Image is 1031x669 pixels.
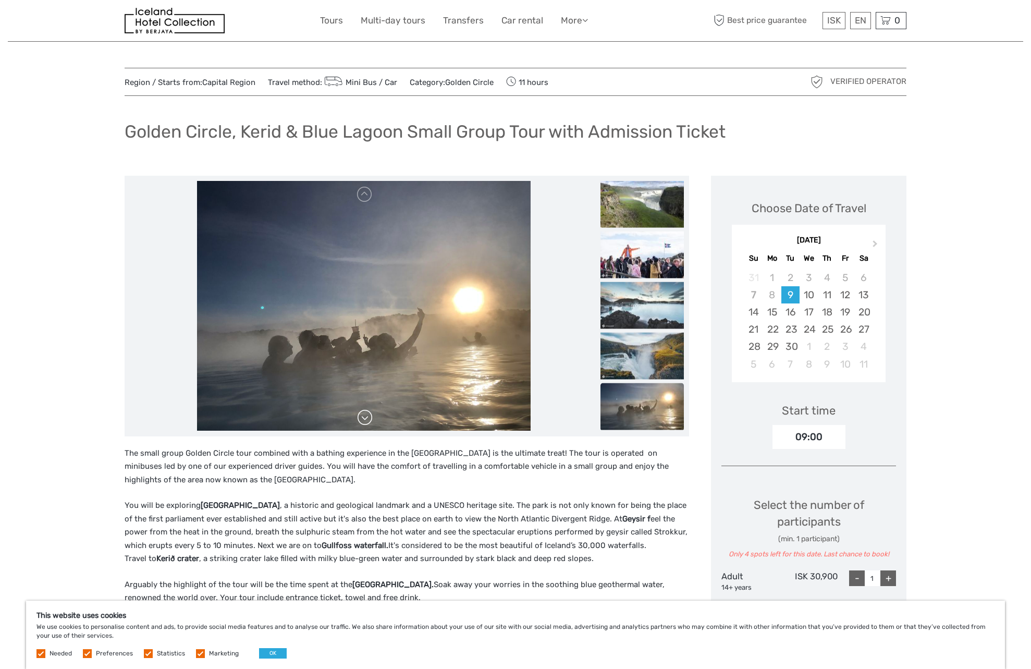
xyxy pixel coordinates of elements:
img: d0d075f251e142198ed8094476b24a14_slider_thumbnail.jpeg [600,383,684,430]
img: 145d8319ebba4a16bb448717f742f61c_slider_thumbnail.jpeg [600,282,684,329]
span: Category: [410,77,494,88]
div: + [880,570,896,586]
div: Not available Saturday, September 6th, 2025 [854,269,873,286]
img: 76eb495e1aed4192a316e241461509b3_slider_thumbnail.jpeg [600,180,684,227]
div: Choose Friday, September 26th, 2025 [836,321,854,338]
div: [DATE] [732,235,886,246]
p: Arguably the highlight of the tour will be the time spent at the Soak away your worries in the so... [125,578,689,605]
div: Only 4 spots left for this date. Last chance to book! [721,550,896,559]
div: Choose Monday, September 22nd, 2025 [763,321,781,338]
strong: [GEOGRAPHIC_DATA] [201,501,280,510]
button: OK [259,648,287,659]
div: Choose Tuesday, September 30th, 2025 [781,338,800,355]
img: 481-8f989b07-3259-4bb0-90ed-3da368179bdc_logo_small.jpg [125,8,225,33]
div: Choose Monday, September 15th, 2025 [763,303,781,321]
div: Not available Thursday, September 4th, 2025 [818,269,836,286]
div: Choose Thursday, September 11th, 2025 [818,286,836,303]
div: Choose Monday, September 29th, 2025 [763,338,781,355]
p: We're away right now. Please check back later! [15,18,118,27]
div: Choose Thursday, October 2nd, 2025 [818,338,836,355]
img: verified_operator_grey_128.png [808,74,825,90]
div: Choose Friday, October 3rd, 2025 [836,338,854,355]
div: Choose Saturday, September 20th, 2025 [854,303,873,321]
div: Choose Thursday, September 18th, 2025 [818,303,836,321]
div: Choose Thursday, October 9th, 2025 [818,356,836,373]
a: Mini Bus / Car [322,78,397,87]
div: Not available Monday, September 1st, 2025 [763,269,781,286]
div: Choose Thursday, September 25th, 2025 [818,321,836,338]
div: Choose Wednesday, October 8th, 2025 [800,356,818,373]
button: Next Month [868,238,885,254]
div: We [800,251,818,265]
span: ISK [827,15,841,26]
div: Not available Wednesday, September 3rd, 2025 [800,269,818,286]
label: Needed [50,649,72,658]
span: 11 hours [506,75,548,89]
div: Choose Friday, October 10th, 2025 [836,356,854,373]
a: Golden Circle [445,78,494,87]
img: 6379ec51912245e79ae041a34b7adb3d_slider_thumbnail.jpeg [600,332,684,379]
p: You will be exploring , a historic and geological landmark and a UNESCO heritage site. The park i... [125,499,689,566]
div: 09:00 [772,425,845,449]
label: Marketing [209,649,239,658]
a: Capital Region [202,78,255,87]
label: Preferences [96,649,133,658]
div: Choose Sunday, September 28th, 2025 [744,338,763,355]
div: Not available Sunday, August 31st, 2025 [744,269,763,286]
div: Choose Wednesday, September 17th, 2025 [800,303,818,321]
div: Choose Date of Travel [752,200,866,216]
a: Tours [320,13,343,28]
div: Su [744,251,763,265]
div: Choose Friday, September 19th, 2025 [836,303,854,321]
span: 0 [893,15,902,26]
div: Not available Tuesday, September 2nd, 2025 [781,269,800,286]
div: Choose Sunday, September 14th, 2025 [744,303,763,321]
span: Verified Operator [830,76,906,87]
label: Statistics [157,649,185,658]
div: Choose Wednesday, October 1st, 2025 [800,338,818,355]
div: Choose Saturday, October 4th, 2025 [854,338,873,355]
div: (min. 1 participant) [721,534,896,544]
div: Choose Monday, October 6th, 2025 [763,356,781,373]
div: ISK 30,900 [780,570,838,592]
div: Adult [721,570,780,592]
p: The small group Golden Circle tour combined with a bathing experience in the [GEOGRAPHIC_DATA] is... [125,447,689,487]
div: Choose Friday, September 12th, 2025 [836,286,854,303]
div: Choose Saturday, October 11th, 2025 [854,356,873,373]
div: We use cookies to personalise content and ads, to provide social media features and to analyse ou... [26,601,1005,669]
div: Choose Sunday, September 21st, 2025 [744,321,763,338]
a: Car rental [501,13,543,28]
div: 14+ years [721,583,780,593]
strong: Gullfoss waterfall. [322,541,388,550]
div: Fr [836,251,854,265]
div: EN [850,12,871,29]
span: Best price guarantee [711,12,820,29]
div: Choose Tuesday, October 7th, 2025 [781,356,800,373]
div: Choose Saturday, September 27th, 2025 [854,321,873,338]
img: d0d075f251e142198ed8094476b24a14_main_slider.jpeg [197,181,531,431]
a: More [561,13,588,28]
button: Open LiveChat chat widget [120,16,132,29]
h1: Golden Circle, Kerid & Blue Lagoon Small Group Tour with Admission Ticket [125,121,726,142]
a: Transfers [443,13,484,28]
div: Choose Wednesday, September 10th, 2025 [800,286,818,303]
div: Choose Tuesday, September 16th, 2025 [781,303,800,321]
div: Choose Saturday, September 13th, 2025 [854,286,873,303]
div: Tu [781,251,800,265]
div: - [849,570,865,586]
div: Choose Tuesday, September 9th, 2025 [781,286,800,303]
div: Start time [782,403,836,419]
div: Th [818,251,836,265]
div: Choose Wednesday, September 24th, 2025 [800,321,818,338]
div: Choose Tuesday, September 23rd, 2025 [781,321,800,338]
img: 480d7881ebe5477daee8b1a97053b8e9_slider_thumbnail.jpeg [600,231,684,278]
strong: [GEOGRAPHIC_DATA]. [352,580,434,589]
div: Not available Friday, September 5th, 2025 [836,269,854,286]
strong: Geysir f [622,514,650,524]
a: Multi-day tours [361,13,425,28]
div: Select the number of participants [721,497,896,559]
span: Travel method: [268,75,397,89]
div: Sa [854,251,873,265]
h5: This website uses cookies [36,611,995,620]
div: Not available Monday, September 8th, 2025 [763,286,781,303]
